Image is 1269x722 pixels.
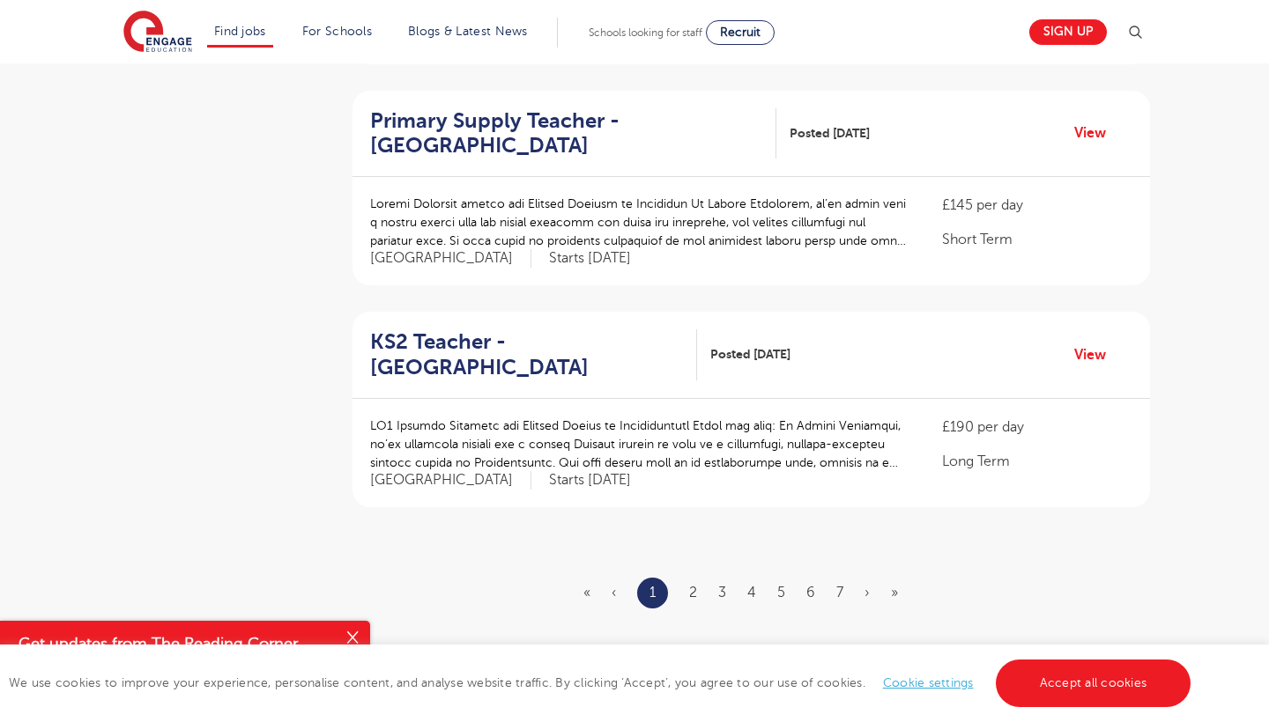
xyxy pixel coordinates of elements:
[806,585,815,600] a: 6
[718,585,726,600] a: 3
[19,633,333,655] h4: Get updates from The Reading Corner
[549,471,631,490] p: Starts [DATE]
[706,20,775,45] a: Recruit
[589,26,702,39] span: Schools looking for staff
[777,585,785,600] a: 5
[649,581,656,604] a: 1
[370,108,762,159] h2: Primary Supply Teacher - [GEOGRAPHIC_DATA]
[549,249,631,268] p: Starts [DATE]
[942,229,1132,250] p: Short Term
[1074,122,1119,144] a: View
[790,124,870,143] span: Posted [DATE]
[612,585,616,600] span: ‹
[942,416,1132,438] p: £190 per day
[408,25,528,38] a: Blogs & Latest News
[747,585,756,600] a: 4
[370,416,907,472] p: LO1 Ipsumdo Sitametc adi Elitsed Doeius te Incididuntutl Etdol mag aliq: En Admini Veniamqui, no’...
[710,345,790,364] span: Posted [DATE]
[370,195,907,250] p: Loremi Dolorsit ametco adi Elitsed Doeiusm te Incididun Ut Labore Etdolorem, al’en admin veni q n...
[836,585,843,600] a: 7
[123,11,192,55] img: Engage Education
[942,195,1132,216] p: £145 per day
[865,585,870,600] a: Next
[883,676,974,689] a: Cookie settings
[9,676,1195,689] span: We use cookies to improve your experience, personalise content, and analyse website traffic. By c...
[370,329,683,380] h2: KS2 Teacher - [GEOGRAPHIC_DATA]
[720,26,761,39] span: Recruit
[583,585,590,600] span: «
[1074,343,1119,366] a: View
[214,25,266,38] a: Find jobs
[302,25,372,38] a: For Schools
[689,585,697,600] a: 2
[1029,19,1107,45] a: Sign up
[370,329,697,380] a: KS2 Teacher - [GEOGRAPHIC_DATA]
[370,471,531,490] span: [GEOGRAPHIC_DATA]
[370,249,531,268] span: [GEOGRAPHIC_DATA]
[996,659,1191,707] a: Accept all cookies
[370,108,776,159] a: Primary Supply Teacher - [GEOGRAPHIC_DATA]
[942,451,1132,472] p: Long Term
[891,585,898,600] a: Last
[335,621,370,656] button: Close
